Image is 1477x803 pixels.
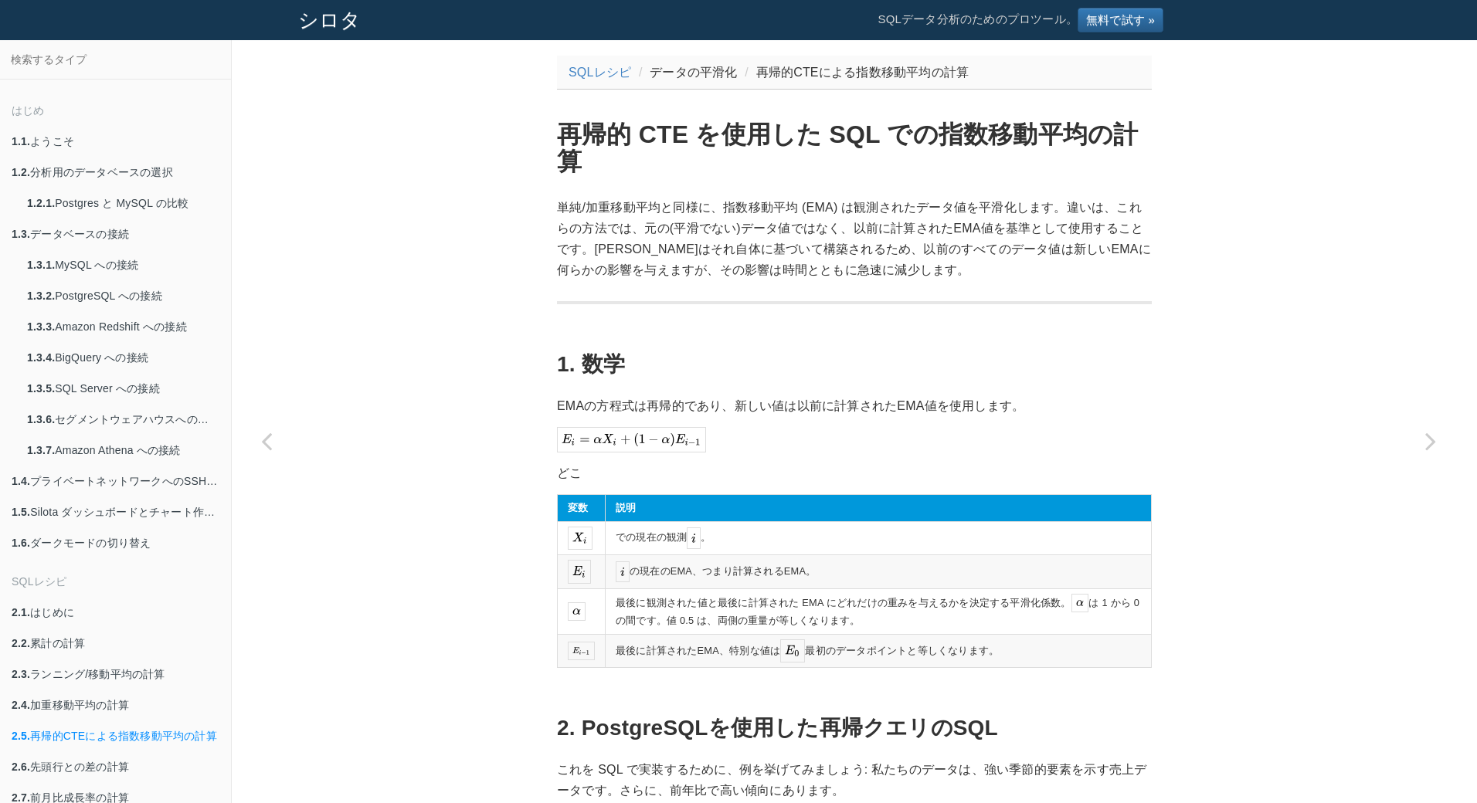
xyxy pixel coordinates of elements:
td: 最後に計算されたEMA、特別な値は 最初のデータポイントと等しくなります。 [606,634,1152,667]
font: ランニング/移動平均の計算 [12,668,165,680]
font: Postgres と MySQL の比較 [27,197,188,209]
font: BigQuery への接続 [27,351,148,364]
b: 2.5. [12,730,30,742]
b: 1.3.5. [27,382,55,395]
a: 1.3.2.PostgreSQL への接続 [15,280,231,311]
a: 1.3.7.Amazon Athena への接続 [15,435,231,466]
td: での現在の観測 。 [606,521,1152,554]
font: SQLデータ分析のためのプロツール。 [878,12,1078,25]
font: MySQL への接続 [27,259,138,271]
a: 1.3.6.セグメントウェアハウスへの接続 [15,404,231,435]
p: 単純/加重移動平均と同様に、指数移動平均 (EMA) は観測されたデータ値を平滑化します。違いは、これらの方法では、元の(平滑でない)データ値ではなく、以前に計算されたEMA値を基準として使用す... [557,197,1152,281]
font: Amazon Athena への接続 [27,444,181,456]
b: 2.3. [12,668,30,680]
a: 1.3.1.MySQL への接続 [15,249,231,280]
a: 1.3.5.SQL Server への接続 [15,373,231,404]
a: 1.2.1.Postgres と MySQL の比較 [15,188,231,219]
font: データベースの接続 [12,228,129,240]
font: プライベートネットワークへのSSHトンネル [12,475,250,487]
b: 2.1. [12,606,30,618]
li: データの平滑化 [635,62,738,83]
b: 1.6. [12,537,30,549]
b: 1.2.1. [27,197,55,209]
b: 1.3.3. [27,320,55,333]
a: 前のページ: 加重移動平均の計算 [232,79,301,803]
img: _mathjax_66d78955.svg [568,642,595,661]
font: ダークモードの切り替え [12,537,151,549]
font: SQL Server への接続 [27,382,160,395]
img: _mathjax_e66c3671.svg [687,527,701,549]
b: 1.3.7. [27,444,55,456]
li: 再帰的CTEによる指数移動平均の計算 [741,62,969,83]
b: 1.3.4. [27,351,55,364]
b: 1.3. [12,228,30,240]
b: 1.3.6. [27,413,55,425]
font: 先頭行との差の計算 [12,761,129,773]
iframe: Drift Widget Chat Controller [1400,726,1458,784]
font: PostgreSQL への接続 [27,290,162,302]
b: 2.6. [12,761,30,773]
h1: 再帰的 CTE を使用した SQL での指数移動平均の計算 [557,121,1152,175]
th: 説明 [606,495,1152,522]
input: 検索するタイプ [5,45,226,74]
p: これを SQL で実装するために、例を挙げてみましょう: 私たちのデータは、強い季節的要素を示す売上データです。さらに、前年比で高い傾向にあります。 [557,759,1152,801]
a: シロタ [287,1,373,39]
b: 2.2. [12,637,30,649]
td: の現在のEMA、つまり計算されるEMA。 [606,555,1152,588]
a: 無料で試す » [1078,8,1163,32]
a: 1.3.3.Amazon Redshift への接続 [15,311,231,342]
h2: 2. PostgreSQLを使用した再帰クエリのSQL [557,717,1152,740]
th: 変数 [558,495,606,522]
font: 加重移動平均の計算 [12,699,129,711]
b: 2.4. [12,699,30,711]
img: _mathjax_92eae70e.svg [780,639,805,662]
img: _mathjax_94a33e7d.svg [568,527,592,550]
font: はじめに [12,606,74,618]
font: Silota ダッシュボードとチャート作成の最初のステップ [12,506,303,518]
img: _mathjax_805d0e5e.svg [568,560,591,583]
a: 1.3.4.BigQuery への接続 [15,342,231,373]
b: 1.2. [12,166,30,178]
b: 1.5. [12,506,30,518]
img: _mathjax_dc4ca758.svg [1071,594,1089,612]
img: _mathjax_cbdff40e.svg [557,427,706,452]
img: _mathjax_e66c3671.svg [616,561,630,583]
font: 分析用のデータベースの選択 [12,166,173,178]
font: セグメントウェアハウスへの接続 [27,413,219,425]
font: 累計の計算 [12,637,85,649]
a: 次のページ: 先頭行との差の計算 [1396,79,1465,803]
font: 再帰的CTEによる指数移動平均の計算 [12,730,217,742]
p: EMAの方程式は再帰的であり、新しい値は以前に計算されたEMA値を使用します。 [557,395,1152,416]
font: Amazon Redshift への接続 [27,320,187,333]
font: ようこそ [12,135,74,147]
td: 最後に観測された値と最後に計算された EMA にどれだけの重みを与えるかを決定する平滑化係数。 は 1 から 0 の間です。値 0.5 は、両側の重量が等しくなります。 [606,588,1152,634]
h2: 1. 数学 [557,353,1152,377]
b: 1.1. [12,135,30,147]
a: SQLレシピ [569,66,631,79]
p: どこ [557,462,1152,483]
img: _mathjax_dc4ca758.svg [568,602,586,621]
b: 1.3.2. [27,290,55,302]
b: 1.3.1. [27,259,55,271]
b: 1.4. [12,475,30,487]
